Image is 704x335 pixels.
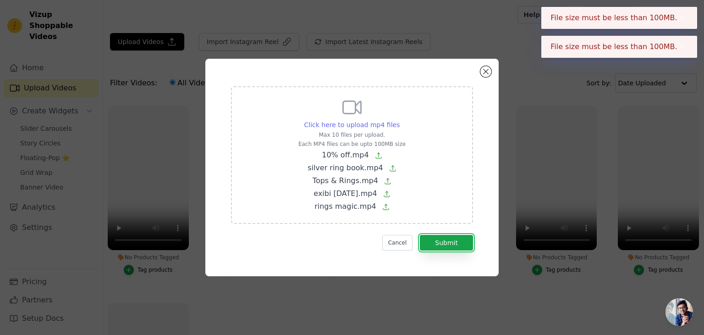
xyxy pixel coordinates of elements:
button: Close [677,41,688,52]
a: Open chat [665,298,693,326]
p: Max 10 files per upload. [298,131,406,139]
span: exibi [DATE].mp4 [313,189,377,198]
span: Click here to upload mp4 files [304,121,400,128]
span: Tops & Rings.mp4 [313,176,378,185]
div: File size must be less than 100MB. [541,7,697,29]
button: Submit [420,235,473,251]
span: rings magic.mp4 [314,202,376,211]
button: Cancel [382,235,413,251]
div: File size must be less than 100MB. [541,36,697,58]
span: silver ring book.mp4 [308,163,383,172]
p: Each MP4 files can be upto 100MB size [298,140,406,148]
button: Close modal [480,66,491,77]
button: Close [677,12,688,23]
span: 10% off.mp4 [322,151,368,159]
